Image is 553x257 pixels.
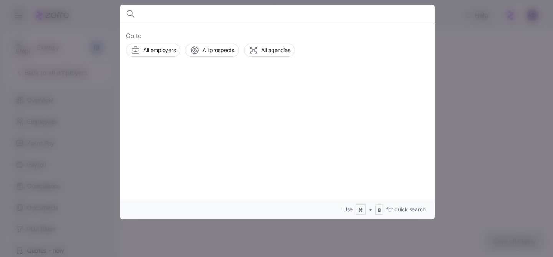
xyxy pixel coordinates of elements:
button: All prospects [185,44,239,57]
span: for quick search [386,206,426,213]
span: Use [343,206,353,213]
span: All prospects [202,46,234,54]
button: All employers [126,44,180,57]
span: B [378,207,381,214]
button: All agencies [244,44,295,57]
span: + [369,206,372,213]
span: Go to [126,31,429,41]
span: All employers [143,46,176,54]
span: All agencies [261,46,290,54]
span: ⌘ [358,207,363,214]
